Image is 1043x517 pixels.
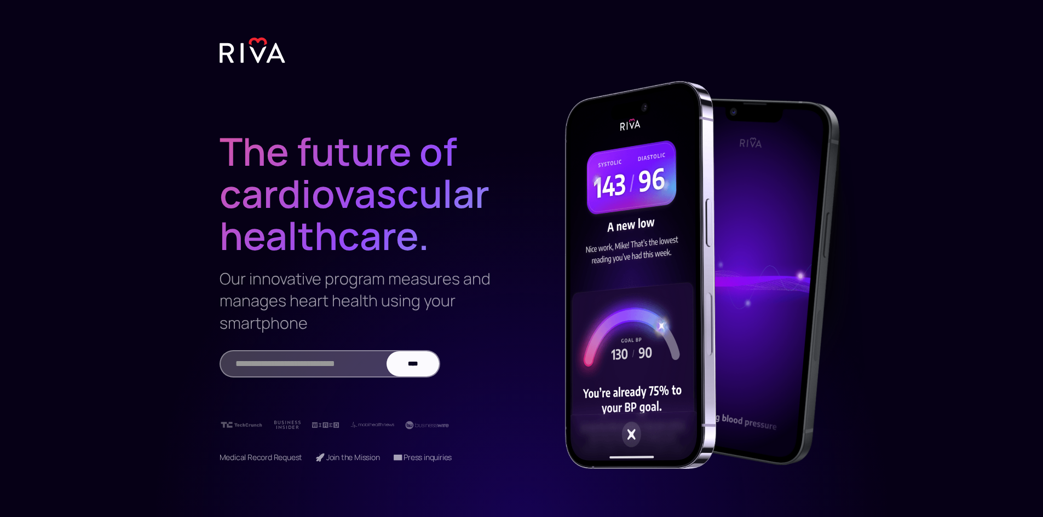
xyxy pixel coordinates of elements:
a: Medical Record Request [220,452,303,462]
a: 🚀 Join the Mission [315,452,379,462]
h1: The future of cardiovascular healthcare. [220,86,495,257]
a: 📧 Press inquiries [393,452,452,462]
h3: Our innovative program measures and manages heart health using your smartphone [220,268,495,334]
form: Email Form [220,350,440,377]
